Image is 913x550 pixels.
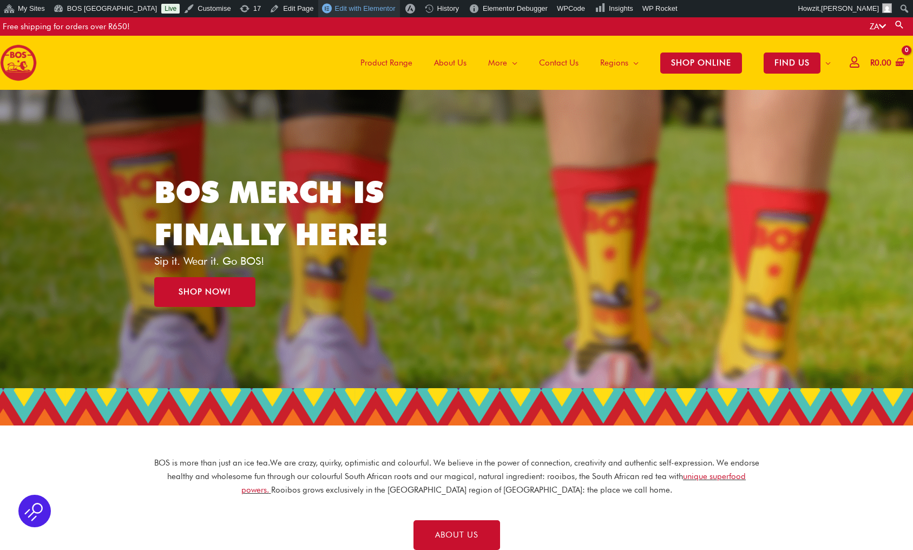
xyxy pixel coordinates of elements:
div: Free shipping for orders over R650! [3,17,130,36]
span: Product Range [360,47,412,79]
a: ZA [870,22,886,31]
a: View Shopping Cart, empty [868,51,905,75]
span: ABOUT US [435,531,478,539]
span: Insights [609,4,633,12]
span: SHOP ONLINE [660,53,742,74]
bdi: 0.00 [870,58,891,68]
a: Live [161,4,180,14]
span: Edit with Elementor [335,4,396,12]
a: Contact Us [528,36,589,90]
span: Regions [600,47,628,79]
a: ABOUT US [413,520,500,550]
a: Product Range [350,36,423,90]
a: About Us [423,36,477,90]
a: SHOP NOW! [154,277,255,307]
span: About Us [434,47,467,79]
span: Contact Us [539,47,579,79]
a: unique superfood powers. [241,472,746,495]
nav: Site Navigation [341,36,842,90]
a: Regions [589,36,649,90]
a: More [477,36,528,90]
a: Search button [894,19,905,30]
a: BOS MERCH IS FINALLY HERE! [154,174,388,252]
p: Sip it. Wear it. Go BOS! [154,256,404,266]
span: [PERSON_NAME] [821,4,879,12]
p: BOS is more than just an ice tea. We are crazy, quirky, optimistic and colourful. We believe in t... [154,456,760,496]
a: SHOP ONLINE [649,36,753,90]
span: R [870,58,875,68]
span: FIND US [764,53,820,74]
span: More [488,47,507,79]
span: SHOP NOW! [179,288,231,296]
